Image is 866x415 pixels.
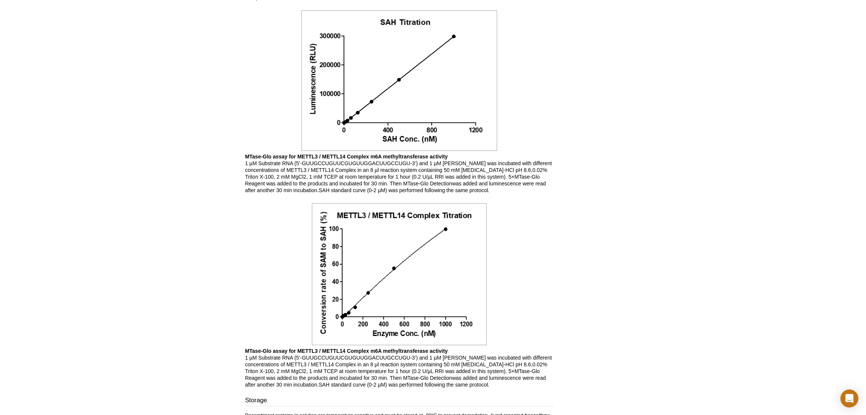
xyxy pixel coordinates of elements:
[245,348,554,388] p: 1 µM Substrate RNA (5’-GUUGCCUGUUCGUGUUGGACUUGCCUGU-3’) and 1 µM [PERSON_NAME] was incubated with...
[301,10,497,151] img: MTase-Glo assay for METTL3 / METTL14 Complex m6A methyltransferase activity
[245,348,448,354] b: MTase-Glo assay for METTL3 / METTL14 Complex m6A methyltransferase activity
[841,390,859,408] div: Open Intercom Messenger
[245,396,554,406] h3: Storage
[312,203,487,345] img: MTase-Glo assay for METTL3 / METTL14 Complex m6A methyltransferase activity
[245,153,554,194] p: 1 µM Substrate RNA (5’-GUUGCCUGUUCGUGUUGGACUUGCCUGU-3’) and 1 µM [PERSON_NAME] was incubated with...
[245,154,448,160] b: MTase-Glo assay for METTL3 / METTL14 Complex m6A methyltransferase activity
